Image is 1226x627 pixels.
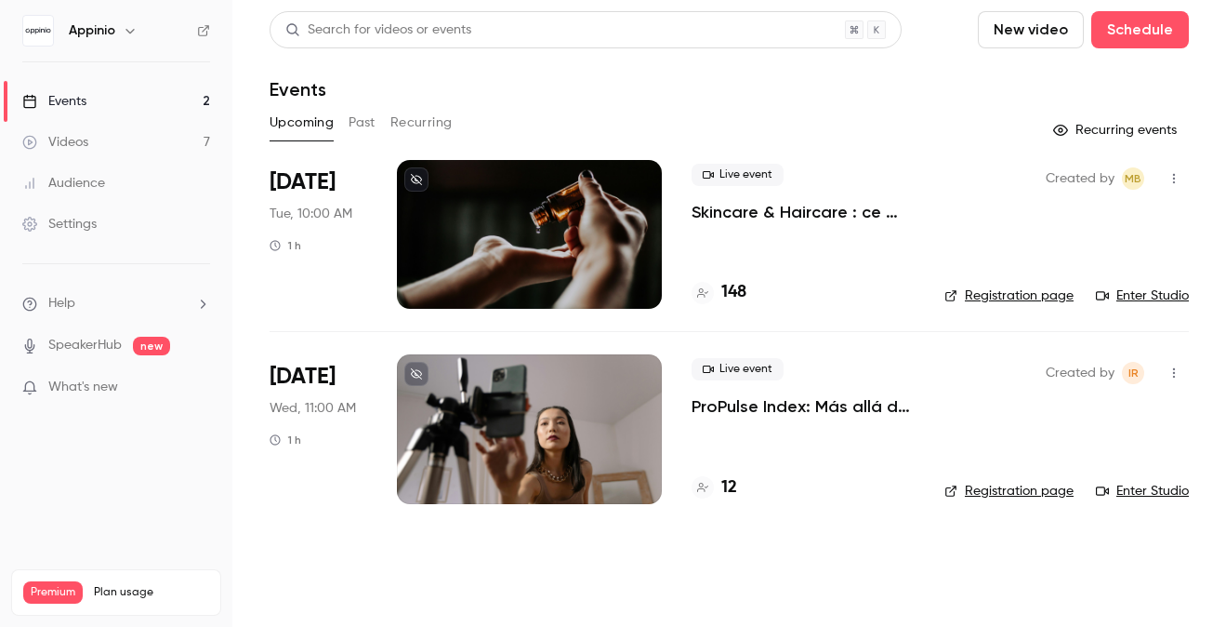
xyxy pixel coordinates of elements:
span: Isabella Rentería Berrospe [1122,362,1144,384]
span: MB [1125,167,1141,190]
div: Sep 17 Wed, 12:00 PM (Europe/Madrid) [270,354,367,503]
button: Recurring events [1045,115,1189,145]
button: Upcoming [270,108,334,138]
h1: Events [270,78,326,100]
iframe: Noticeable Trigger [188,380,210,396]
a: 12 [692,475,737,500]
span: Plan usage [94,585,209,600]
span: Created by [1046,362,1114,384]
h4: 12 [721,475,737,500]
li: help-dropdown-opener [22,294,210,313]
button: Past [349,108,376,138]
div: Events [22,92,86,111]
span: What's new [48,378,118,397]
div: Search for videos or events [285,20,471,40]
a: Enter Studio [1096,482,1189,500]
a: Registration page [944,287,1074,305]
a: 148 [692,280,746,305]
img: Appinio [23,16,53,46]
span: Live event [692,358,784,380]
span: Created by [1046,167,1114,190]
div: Videos [22,133,88,152]
a: Registration page [944,482,1074,500]
h6: Appinio [69,21,115,40]
button: Recurring [390,108,453,138]
span: Premium [23,581,83,604]
div: Sep 9 Tue, 11:00 AM (Europe/Paris) [270,160,367,309]
div: Audience [22,174,105,193]
span: IR [1128,362,1139,384]
div: 1 h [270,433,301,447]
span: Wed, 11:00 AM [270,399,356,418]
a: ProPulse Index: Más allá de los likes [692,395,915,418]
span: Help [48,294,75,313]
div: Settings [22,215,97,233]
a: SpeakerHub [48,336,122,355]
span: [DATE] [270,362,336,392]
button: Schedule [1091,11,1189,48]
button: New video [978,11,1084,48]
a: Skincare & Haircare : ce que la Gen Z attend vraiment des marques [692,201,915,223]
span: new [133,337,170,355]
span: Margot Bres [1122,167,1144,190]
span: Live event [692,164,784,186]
a: Enter Studio [1096,287,1189,305]
span: Tue, 10:00 AM [270,205,352,223]
div: 1 h [270,238,301,253]
h4: 148 [721,280,746,305]
span: [DATE] [270,167,336,197]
